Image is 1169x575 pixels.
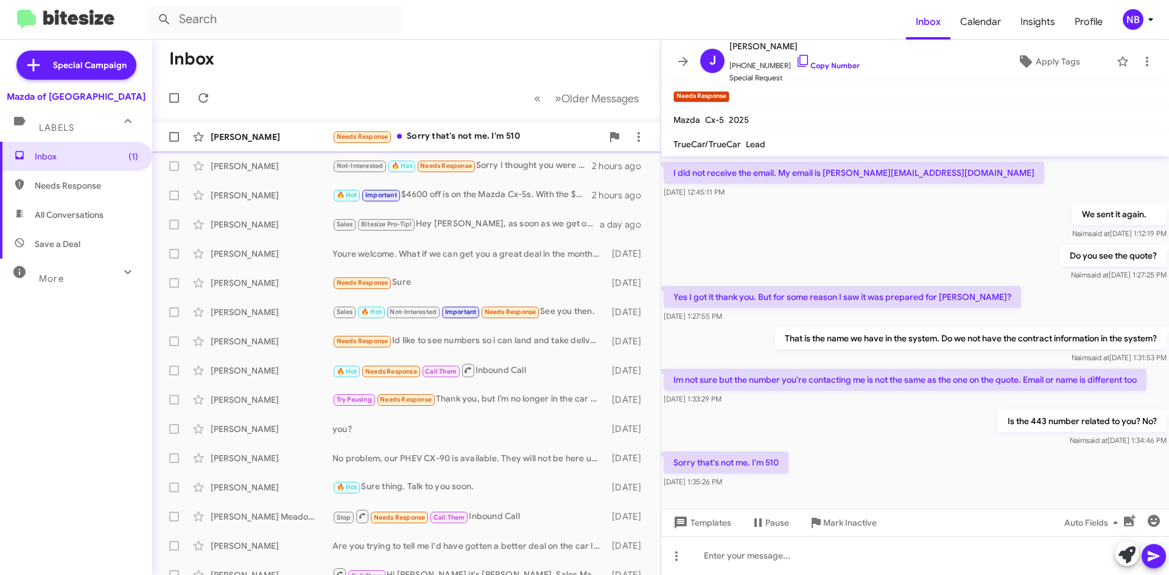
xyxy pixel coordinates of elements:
[1060,245,1167,267] p: Do you see the quote?
[741,512,799,534] button: Pause
[547,86,646,111] button: Next
[211,131,332,143] div: [PERSON_NAME]
[606,511,651,523] div: [DATE]
[332,159,592,173] div: Sorry I thought you were from the Volvo dealership
[592,160,651,172] div: 2 hours ago
[35,238,80,250] span: Save a Deal
[374,514,426,521] span: Needs Response
[39,122,74,133] span: Labels
[332,188,592,202] div: $4600 off is on the Mazda Cx-5s. With the $4600 off, the pricing requires you to finance. The Tot...
[775,327,1167,349] p: That is the name we have in the system. Do we not have the contract information in the system?
[147,5,403,34] input: Search
[1072,229,1167,238] span: Naim [DATE] 1:12:19 PM
[606,394,651,406] div: [DATE]
[35,150,138,162] span: Inbox
[211,452,332,464] div: [PERSON_NAME]
[16,51,136,80] a: Special Campaign
[709,51,716,71] span: J
[337,368,357,375] span: 🔥 Hot
[337,191,357,199] span: 🔥 Hot
[664,187,725,197] span: [DATE] 12:45:11 PM
[211,511,332,523] div: [PERSON_NAME] Meadow [PERSON_NAME]
[765,512,789,534] span: Pause
[211,364,332,377] div: [PERSON_NAME]
[606,277,651,289] div: [DATE]
[799,512,886,534] button: Mark Inactive
[664,162,1044,184] p: I did not receive the email. My email is [PERSON_NAME][EMAIL_ADDRESS][DOMAIN_NAME]
[664,369,1146,391] p: Im not sure but the number you're contacting me is not the same as the one on the quote. Email or...
[485,308,536,316] span: Needs Response
[561,92,639,105] span: Older Messages
[1088,353,1109,362] span: said at
[332,130,602,144] div: Sorry that's not me. I'm 510
[1071,270,1167,279] span: Naim [DATE] 1:27:25 PM
[729,39,860,54] span: [PERSON_NAME]
[211,277,332,289] div: [PERSON_NAME]
[664,312,722,321] span: [DATE] 1:27:55 PM
[998,410,1167,432] p: Is the 443 number related to you? No?
[796,61,860,70] a: Copy Number
[1072,203,1167,225] p: We sent it again.
[211,394,332,406] div: [PERSON_NAME]
[380,396,432,403] span: Needs Response
[664,394,721,403] span: [DATE] 1:33:29 PM
[1089,229,1110,238] span: said at
[332,452,606,464] div: No problem, our PHEV CX-90 is available. They will not be here until Oct.
[1123,9,1143,30] div: NB
[53,59,127,71] span: Special Campaign
[7,91,146,103] div: Mazda of [GEOGRAPHIC_DATA]
[606,364,651,377] div: [DATE]
[211,335,332,347] div: [PERSON_NAME]
[445,308,477,316] span: Important
[606,452,651,464] div: [DATE]
[211,306,332,318] div: [PERSON_NAME]
[950,4,1011,40] a: Calendar
[1112,9,1156,30] button: NB
[332,509,606,524] div: Inbound Call
[606,540,651,552] div: [DATE]
[1064,512,1123,534] span: Auto Fields
[361,308,382,316] span: 🔥 Hot
[673,139,741,150] span: TrueCar/TrueCar
[823,512,877,534] span: Mark Inactive
[211,481,332,493] div: [PERSON_NAME]
[211,248,332,260] div: [PERSON_NAME]
[606,306,651,318] div: [DATE]
[337,337,388,345] span: Needs Response
[332,305,606,319] div: See you then.
[361,220,412,228] span: Bitesize Pro-Tip!
[337,483,357,491] span: 🔥 Hot
[1065,4,1112,40] span: Profile
[337,220,353,228] span: Sales
[211,189,332,201] div: [PERSON_NAME]
[986,51,1111,72] button: Apply Tags
[555,91,561,106] span: »
[606,423,651,435] div: [DATE]
[592,189,651,201] div: 2 hours ago
[600,218,651,231] div: a day ago
[434,514,465,521] span: Call Them
[1011,4,1065,40] a: Insights
[332,423,606,435] div: you?
[606,335,651,347] div: [DATE]
[365,191,397,199] span: Important
[664,477,722,486] span: [DATE] 1:35:26 PM
[337,396,372,403] span: Try Pausing
[337,279,388,287] span: Needs Response
[527,86,548,111] button: Previous
[332,540,606,552] div: Are you trying to tell me I'd have gotten a better deal on the car I bought [DATE] if I'd waited?
[1086,436,1108,445] span: said at
[534,91,541,106] span: «
[425,368,457,375] span: Call Them
[337,308,353,316] span: Sales
[391,162,412,170] span: 🔥 Hot
[664,451,788,473] p: Sorry that's not me. I'm 510
[390,308,437,316] span: Not-Interested
[337,514,351,521] span: Stop
[211,160,332,172] div: [PERSON_NAME]
[705,114,724,125] span: Cx-5
[746,139,765,150] span: Lead
[1055,512,1132,534] button: Auto Fields
[332,334,606,348] div: Id like to see numbers so i can land and take delivery on the 4th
